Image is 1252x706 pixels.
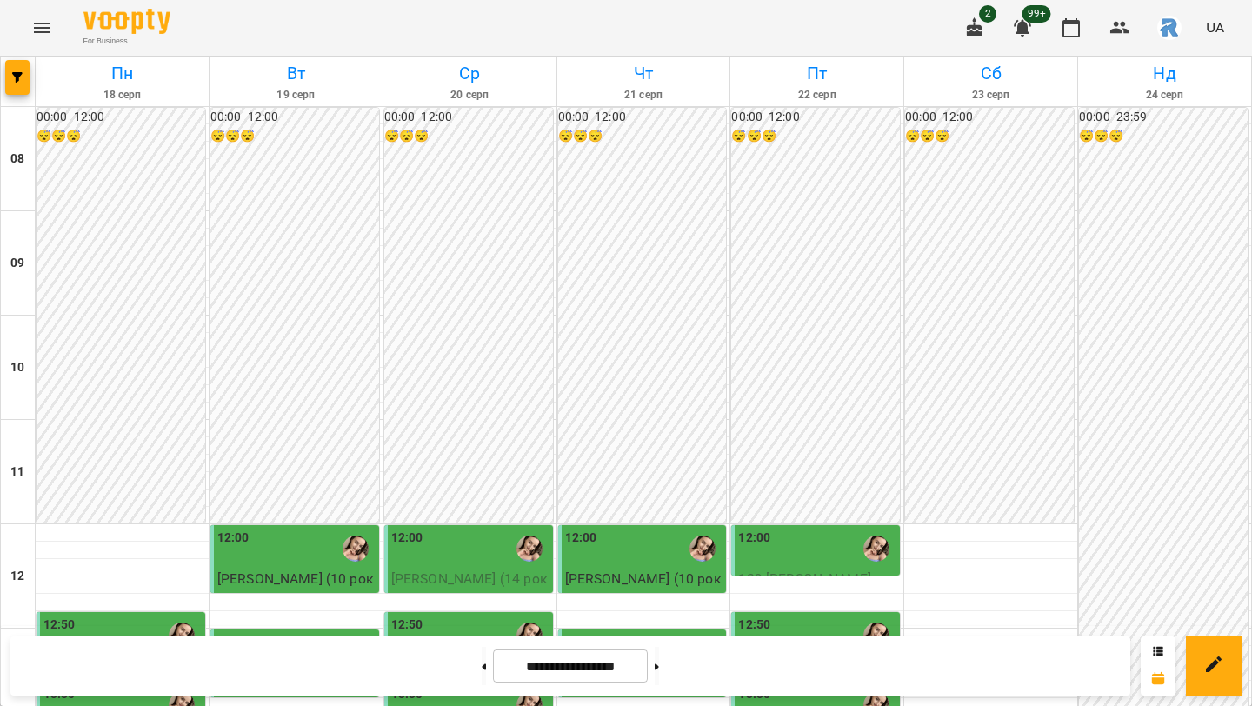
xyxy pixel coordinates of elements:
span: 129 [PERSON_NAME] [738,570,871,587]
img: 4d5b4add5c842939a2da6fce33177f00.jpeg [1157,16,1182,40]
h6: 20 серп [386,87,554,103]
label: 12:00 [738,529,770,548]
h6: Пн [38,60,206,87]
img: Балабан Дарʼя Демʼянівна [516,536,543,562]
h6: Пт [733,60,901,87]
h6: 00:00 - 23:59 [1079,108,1248,127]
h6: Ср [386,60,554,87]
h6: 12 [10,567,24,586]
img: Балабан Дарʼя Демʼянівна [343,536,369,562]
button: UA [1199,11,1231,43]
span: [PERSON_NAME] (10 років) [565,570,721,608]
h6: 😴😴😴 [1079,127,1248,146]
h6: 18 серп [38,87,206,103]
img: Балабан Дарʼя Демʼянівна [689,536,716,562]
h6: 😴😴😴 [558,127,727,146]
label: 12:50 [43,616,76,635]
h6: 00:00 - 12:00 [384,108,553,127]
h6: 11 [10,463,24,482]
span: [PERSON_NAME] (10 років) [217,570,373,608]
button: Menu [21,7,63,49]
img: Балабан Дарʼя Демʼянівна [863,623,889,649]
img: Балабан Дарʼя Демʼянівна [863,536,889,562]
img: Voopty Logo [83,9,170,34]
h6: 22 серп [733,87,901,103]
h6: 😴😴😴 [37,127,205,146]
h6: 00:00 - 12:00 [558,108,727,127]
h6: 00:00 - 12:00 [905,108,1074,127]
h6: 10 [10,358,24,377]
span: UA [1206,18,1224,37]
h6: 00:00 - 12:00 [731,108,900,127]
h6: Сб [907,60,1075,87]
h6: Нд [1081,60,1249,87]
h6: 😴😴😴 [210,127,379,146]
span: 2 [979,5,996,23]
span: 99+ [1022,5,1051,23]
h6: Вт [212,60,380,87]
label: 12:50 [391,616,423,635]
h6: 21 серп [560,87,728,103]
h6: 19 серп [212,87,380,103]
h6: 😴😴😴 [731,127,900,146]
img: Балабан Дарʼя Демʼянівна [169,623,195,649]
h6: 😴😴😴 [384,127,553,146]
h6: 00:00 - 12:00 [210,108,379,127]
label: 12:00 [217,529,250,548]
h6: 00:00 - 12:00 [37,108,205,127]
span: For Business [83,36,170,47]
label: 12:00 [391,529,423,548]
h6: 09 [10,254,24,273]
h6: 23 серп [907,87,1075,103]
span: [PERSON_NAME] (14 років) [391,570,547,608]
label: 12:00 [565,529,597,548]
label: 12:50 [738,616,770,635]
h6: 😴😴😴 [905,127,1074,146]
h6: 08 [10,150,24,169]
img: Балабан Дарʼя Демʼянівна [516,623,543,649]
h6: Чт [560,60,728,87]
h6: 24 серп [1081,87,1249,103]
